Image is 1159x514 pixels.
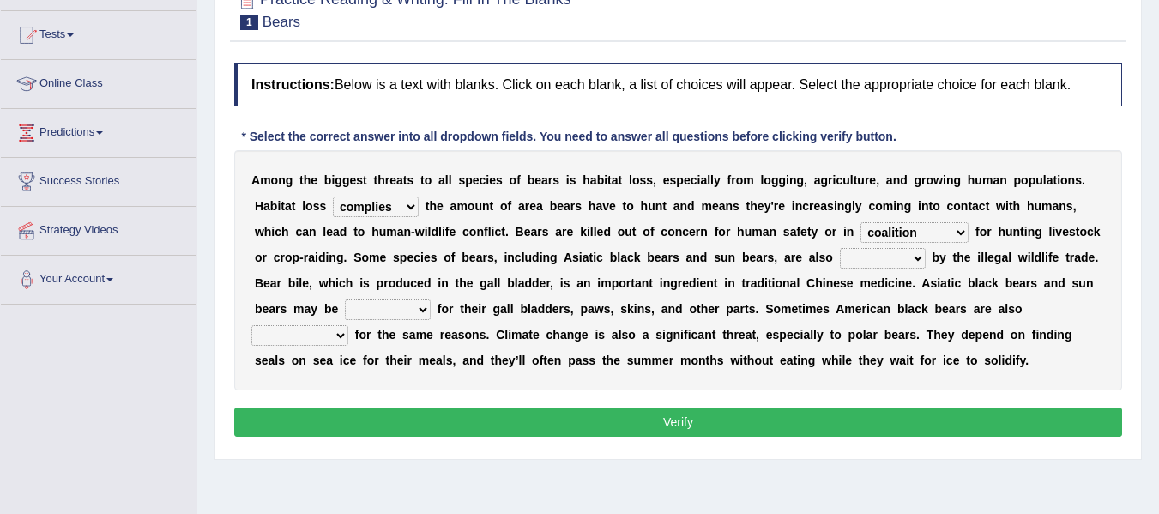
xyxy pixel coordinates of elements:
b: e [663,173,670,187]
b: c [868,199,875,213]
b: i [486,173,489,187]
b: t [662,199,667,213]
b: g [953,173,961,187]
b: r [828,173,832,187]
b: c [661,225,667,239]
b: i [697,173,700,187]
b: o [468,199,475,213]
b: c [691,173,697,187]
b: h [641,199,649,213]
b: m [982,173,993,187]
b: u [857,173,865,187]
b: e [524,225,531,239]
b: g [286,173,293,187]
b: s [646,173,653,187]
b: a [886,173,893,187]
b: o [875,199,883,213]
b: c [480,173,486,187]
b: g [771,173,779,187]
b: o [510,173,517,187]
b: B [516,225,524,239]
b: f [484,225,488,239]
b: u [625,225,632,239]
b: e [326,225,333,239]
b: f [715,225,719,239]
b: , [653,173,656,187]
h4: Below is a text with blanks. Click on each blank, a list of choices will appear. Select the appro... [234,63,1122,106]
b: r [726,225,730,239]
b: m [456,199,467,213]
b: o [1021,173,1029,187]
b: e [437,199,444,213]
b: a [530,225,537,239]
b: v [602,199,609,213]
b: d [900,173,908,187]
b: s [783,225,790,239]
b: e [567,225,574,239]
b: s [575,199,582,213]
b: f [727,173,732,187]
b: a [285,199,292,213]
b: a [1047,173,1053,187]
b: c [946,199,953,213]
a: Tests [1,11,196,54]
b: a [673,199,680,213]
b: a [333,225,340,239]
b: s [313,199,320,213]
b: t [420,173,425,187]
b: a [396,173,403,187]
b: h [371,225,379,239]
b: u [745,225,752,239]
b: t [501,225,505,239]
b: n [655,199,663,213]
b: s [827,199,834,213]
b: - [411,225,415,239]
b: g [778,173,786,187]
b: h [281,225,289,239]
b: n [309,225,317,239]
b: n [725,199,733,213]
b: d [603,225,611,239]
b: t [632,225,637,239]
b: c [682,225,689,239]
b: e [489,173,496,187]
b: t [746,199,751,213]
b: l [590,225,594,239]
b: m [260,173,270,187]
a: Predictions [1,109,196,152]
b: n [1059,199,1066,213]
b: i [1005,199,1009,213]
b: a [595,199,602,213]
b: e [814,199,821,213]
b: r [548,173,552,187]
b: s [496,173,503,187]
b: i [425,225,428,239]
b: p [465,173,473,187]
b: o [425,173,432,187]
b: t [373,173,377,187]
b: Instructions: [251,77,335,92]
b: n [1068,173,1076,187]
b: g [796,173,804,187]
b: n [675,225,683,239]
b: a [814,173,821,187]
b: r [385,173,389,187]
b: l [302,199,305,213]
b: n [837,199,845,213]
b: e [473,173,480,187]
b: m [743,173,753,187]
b: g [342,173,350,187]
b: a [450,199,457,213]
b: t [1009,199,1013,213]
b: a [820,199,827,213]
b: t [623,199,627,213]
b: h [737,225,745,239]
b: h [377,173,385,187]
b: t [619,173,623,187]
b: o [618,225,625,239]
b: l [449,173,452,187]
b: o [271,173,279,187]
b: i [833,173,836,187]
b: c [836,173,842,187]
b: m [883,199,893,213]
